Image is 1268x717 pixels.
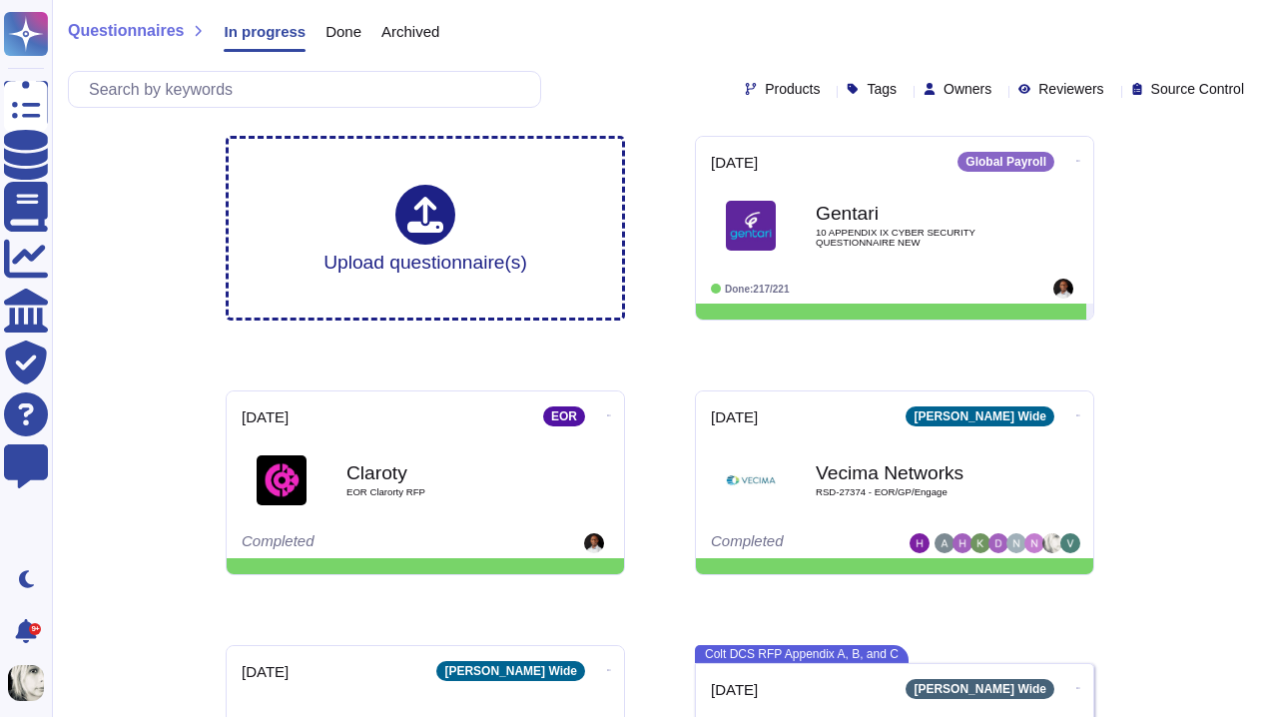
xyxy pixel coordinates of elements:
span: Done [325,24,361,39]
span: Questionnaires [68,23,184,39]
input: Search by keywords [79,72,540,107]
b: Gentari [816,204,1015,223]
span: [DATE] [711,682,758,697]
span: [DATE] [711,409,758,424]
span: 10 APPENDIX IX CYBER SECURITY QUESTIONNAIRE NEW [816,228,1015,247]
div: 9+ [29,623,41,635]
span: EOR Clarorty RFP [346,487,546,497]
span: Colt DCS RFP Appendix A, B, and C [695,645,909,663]
img: user [1060,533,1080,553]
img: Logo [726,201,776,251]
div: Global Payroll [957,152,1054,172]
span: [DATE] [711,155,758,170]
div: [PERSON_NAME] Wide [906,679,1054,699]
div: Completed [711,533,910,553]
img: user [1053,279,1073,299]
span: Owners [944,82,991,96]
div: [PERSON_NAME] Wide [906,406,1054,426]
span: [DATE] [242,664,289,679]
span: In progress [224,24,306,39]
img: user [952,533,972,553]
img: user [910,533,930,553]
div: Upload questionnaire(s) [323,185,527,272]
img: user [1006,533,1026,553]
span: Done: 217/221 [725,284,790,295]
b: Claroty [346,463,546,482]
img: Logo [257,455,307,505]
img: user [1024,533,1044,553]
div: Completed [242,533,486,553]
div: [PERSON_NAME] Wide [436,661,585,681]
button: user [4,661,58,705]
img: user [935,533,954,553]
img: Logo [726,455,776,505]
img: user [970,533,990,553]
span: Reviewers [1038,82,1103,96]
span: Source Control [1151,82,1244,96]
img: user [988,533,1008,553]
b: Vecima Networks [816,463,1015,482]
img: user [1042,533,1062,553]
span: Tags [867,82,897,96]
img: user [8,665,44,701]
span: [DATE] [242,409,289,424]
img: user [584,533,604,553]
div: EOR [543,406,585,426]
span: Products [765,82,820,96]
span: RSD-27374 - EOR/GP/Engage [816,487,1015,497]
span: Archived [381,24,439,39]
